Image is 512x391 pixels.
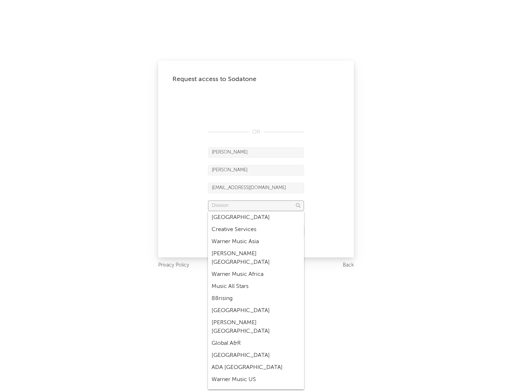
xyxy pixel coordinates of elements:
[208,280,304,293] div: Music All Stars
[208,349,304,361] div: [GEOGRAPHIC_DATA]
[208,268,304,280] div: Warner Music Africa
[208,337,304,349] div: Global A&R
[343,261,354,270] a: Back
[208,374,304,386] div: Warner Music US
[208,200,304,211] input: Division
[208,128,304,136] div: OR
[208,361,304,374] div: ADA [GEOGRAPHIC_DATA]
[208,147,304,158] input: First Name
[208,317,304,337] div: [PERSON_NAME] [GEOGRAPHIC_DATA]
[208,305,304,317] div: [GEOGRAPHIC_DATA]
[208,165,304,176] input: Last Name
[158,261,189,270] a: Privacy Policy
[208,293,304,305] div: 88rising
[208,236,304,248] div: Warner Music Asia
[208,224,304,236] div: Creative Services
[208,248,304,268] div: [PERSON_NAME] [GEOGRAPHIC_DATA]
[208,211,304,224] div: [GEOGRAPHIC_DATA]
[172,75,340,84] div: Request access to Sodatone
[208,183,304,193] input: Email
